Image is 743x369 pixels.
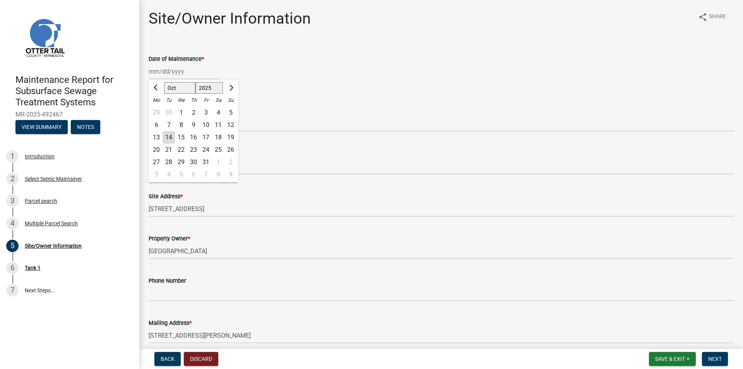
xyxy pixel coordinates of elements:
[224,131,237,144] div: 19
[149,9,311,28] h1: Site/Owner Information
[150,106,163,119] div: Monday, September 29, 2025
[212,106,224,119] div: Saturday, October 4, 2025
[187,106,200,119] div: Thursday, October 2, 2025
[224,106,237,119] div: 5
[175,168,187,181] div: Wednesday, November 5, 2025
[25,221,78,226] div: Multiple Parcel Search
[6,262,19,274] div: 6
[224,94,237,106] div: Su
[150,156,163,168] div: 27
[150,168,163,181] div: 3
[187,131,200,144] div: 16
[187,144,200,156] div: Thursday, October 23, 2025
[175,106,187,119] div: 1
[212,119,224,131] div: Saturday, October 11, 2025
[163,131,175,144] div: 14
[187,156,200,168] div: 30
[175,131,187,144] div: Wednesday, October 15, 2025
[175,156,187,168] div: 29
[15,111,124,118] span: MR-2025-492467
[6,240,19,252] div: 5
[150,156,163,168] div: Monday, October 27, 2025
[200,156,212,168] div: 31
[163,131,175,144] div: Tuesday, October 14, 2025
[212,106,224,119] div: 4
[25,243,82,249] div: Site/Owner Information
[212,94,224,106] div: Sa
[212,144,224,156] div: 25
[149,64,219,79] input: mm/dd/yyyy
[163,168,175,181] div: Tuesday, November 4, 2025
[187,168,200,181] div: Thursday, November 6, 2025
[71,120,100,134] button: Notes
[702,352,728,366] button: Next
[150,119,163,131] div: Monday, October 6, 2025
[200,131,212,144] div: 17
[200,106,212,119] div: 3
[212,131,224,144] div: Saturday, October 18, 2025
[212,156,224,168] div: 1
[150,168,163,181] div: Monday, November 3, 2025
[150,94,163,106] div: Mo
[149,194,183,199] label: Site Address
[175,144,187,156] div: 22
[15,120,68,134] button: View Summary
[25,198,57,204] div: Parcel search
[200,144,212,156] div: 24
[200,106,212,119] div: Friday, October 3, 2025
[224,144,237,156] div: Sunday, October 26, 2025
[15,74,133,108] h4: Maintenance Report for Subsurface Sewage Treatment Systems
[175,144,187,156] div: Wednesday, October 22, 2025
[150,119,163,131] div: 6
[150,131,163,144] div: Monday, October 13, 2025
[175,168,187,181] div: 5
[692,9,732,24] button: shareShare
[224,156,237,168] div: Sunday, November 2, 2025
[150,131,163,144] div: 13
[175,156,187,168] div: Wednesday, October 29, 2025
[224,131,237,144] div: Sunday, October 19, 2025
[200,94,212,106] div: Fr
[187,119,200,131] div: 9
[163,106,175,119] div: 30
[175,119,187,131] div: Wednesday, October 8, 2025
[195,82,223,94] select: Select year
[163,156,175,168] div: Tuesday, October 28, 2025
[164,82,195,94] select: Select month
[212,156,224,168] div: Saturday, November 1, 2025
[163,106,175,119] div: Tuesday, September 30, 2025
[224,168,237,181] div: Sunday, November 9, 2025
[212,168,224,181] div: Saturday, November 8, 2025
[152,82,161,94] button: Previous month
[200,119,212,131] div: Friday, October 10, 2025
[175,131,187,144] div: 15
[175,119,187,131] div: 8
[163,119,175,131] div: 7
[187,131,200,144] div: Thursday, October 16, 2025
[200,168,212,181] div: Friday, November 7, 2025
[200,131,212,144] div: Friday, October 17, 2025
[224,106,237,119] div: Sunday, October 5, 2025
[698,12,707,22] i: share
[25,265,41,271] div: Tank 1
[224,119,237,131] div: 12
[6,284,19,297] div: 7
[212,119,224,131] div: 11
[187,94,200,106] div: Th
[6,195,19,207] div: 3
[187,144,200,156] div: 23
[212,168,224,181] div: 8
[163,144,175,156] div: Tuesday, October 21, 2025
[150,144,163,156] div: 20
[226,82,235,94] button: Next month
[187,168,200,181] div: 6
[6,150,19,163] div: 1
[25,154,55,159] div: Introduction
[15,125,68,131] wm-modal-confirm: Summary
[224,168,237,181] div: 9
[15,8,74,66] img: Otter Tail County, Minnesota
[6,217,19,230] div: 4
[655,356,685,362] span: Save & Exit
[708,356,722,362] span: Next
[175,106,187,119] div: Wednesday, October 1, 2025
